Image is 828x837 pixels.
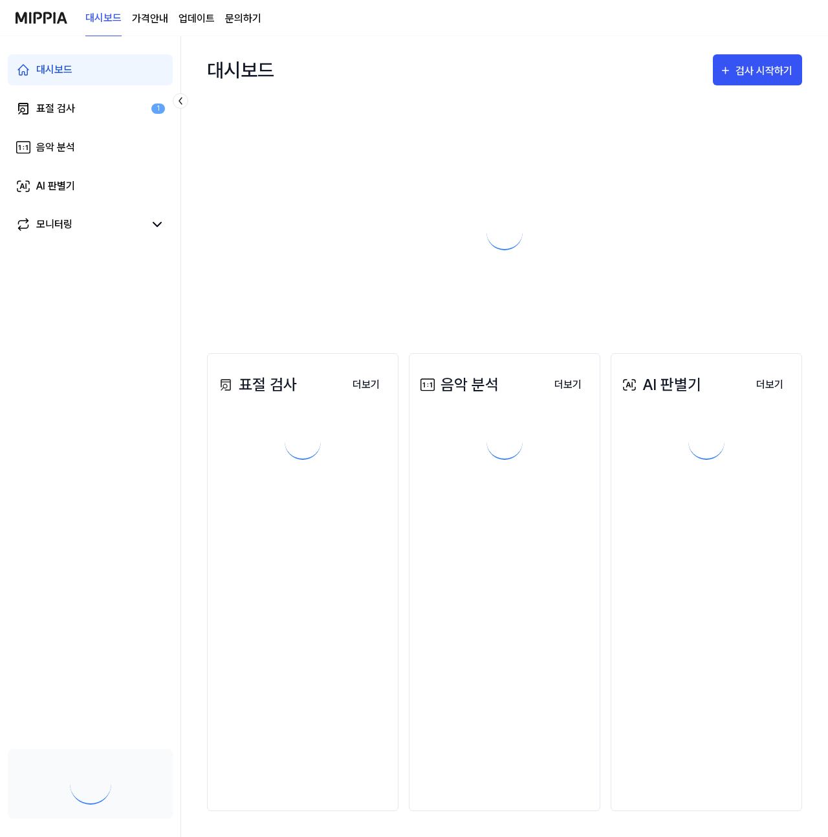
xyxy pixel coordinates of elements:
div: 검사 시작하기 [735,63,796,80]
a: 더보기 [342,371,390,398]
a: 대시보드 [8,54,173,85]
button: 가격안내 [132,11,168,27]
div: 표절 검사 [36,101,75,116]
div: 음악 분석 [417,373,499,397]
a: 더보기 [746,371,794,398]
div: 음악 분석 [36,140,75,155]
a: 문의하기 [225,11,261,27]
div: 1 [151,103,165,114]
button: 더보기 [544,372,592,398]
div: 표절 검사 [215,373,297,397]
button: 더보기 [342,372,390,398]
a: 더보기 [544,371,592,398]
a: 표절 검사1 [8,93,173,124]
button: 더보기 [746,372,794,398]
div: 모니터링 [36,217,72,232]
a: 모니터링 [16,217,144,232]
div: 대시보드 [207,49,274,91]
button: 검사 시작하기 [713,54,802,85]
a: 음악 분석 [8,132,173,163]
a: 업데이트 [179,11,215,27]
div: 대시보드 [36,62,72,78]
a: 대시보드 [85,1,122,36]
div: AI 판별기 [619,373,701,397]
a: AI 판별기 [8,171,173,202]
div: AI 판별기 [36,179,75,194]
